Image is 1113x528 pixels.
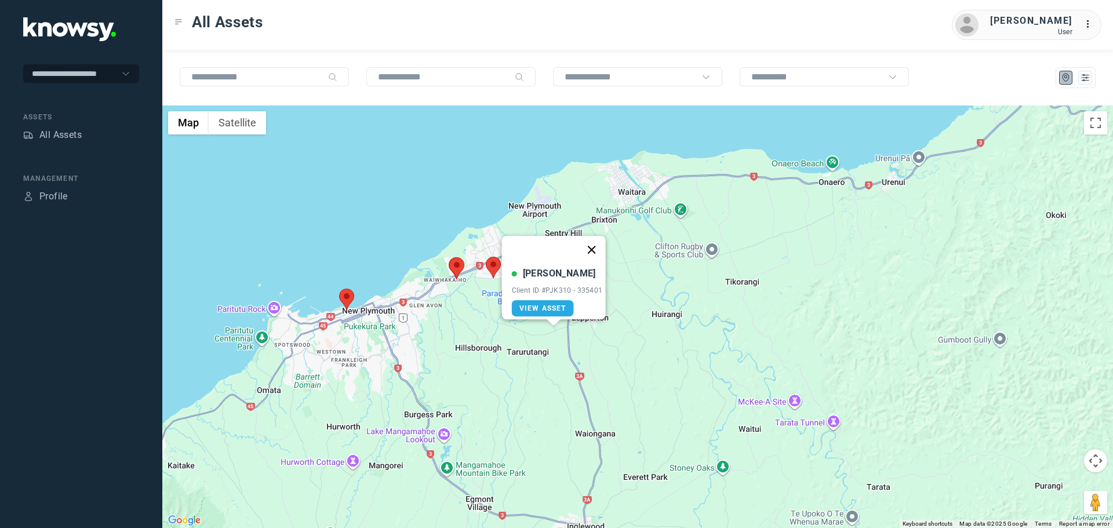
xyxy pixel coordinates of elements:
a: View Asset [512,300,574,316]
button: Close [577,236,605,264]
div: Profile [39,190,68,203]
div: Client ID #PJK310 - 335401 [512,286,603,294]
img: avatar.png [955,13,979,37]
button: Keyboard shortcuts [903,520,952,528]
img: Google [165,513,203,528]
div: [PERSON_NAME] [990,14,1072,28]
button: Map camera controls [1084,449,1107,472]
span: All Assets [192,12,263,32]
a: Terms (opens in new tab) [1035,520,1052,527]
button: Drag Pegman onto the map to open Street View [1084,491,1107,514]
button: Show street map [168,111,209,134]
div: Management [23,173,139,184]
a: ProfileProfile [23,190,68,203]
div: List [1080,72,1090,83]
button: Show satellite imagery [209,111,266,134]
div: : [1084,17,1098,31]
a: AssetsAll Assets [23,128,82,142]
span: View Asset [519,304,566,312]
tspan: ... [1085,20,1096,28]
div: Map [1061,72,1071,83]
div: Search [328,72,337,82]
div: Toggle Menu [174,18,183,26]
button: Toggle fullscreen view [1084,111,1107,134]
img: Application Logo [23,17,116,41]
div: Profile [23,191,34,202]
div: Search [515,72,524,82]
div: Assets [23,112,139,122]
a: Report a map error [1059,520,1110,527]
span: Map data ©2025 Google [959,520,1027,527]
div: All Assets [39,128,82,142]
div: : [1084,17,1098,33]
div: [PERSON_NAME] [523,267,596,281]
div: Assets [23,130,34,140]
div: User [990,28,1072,36]
a: Open this area in Google Maps (opens a new window) [165,513,203,528]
